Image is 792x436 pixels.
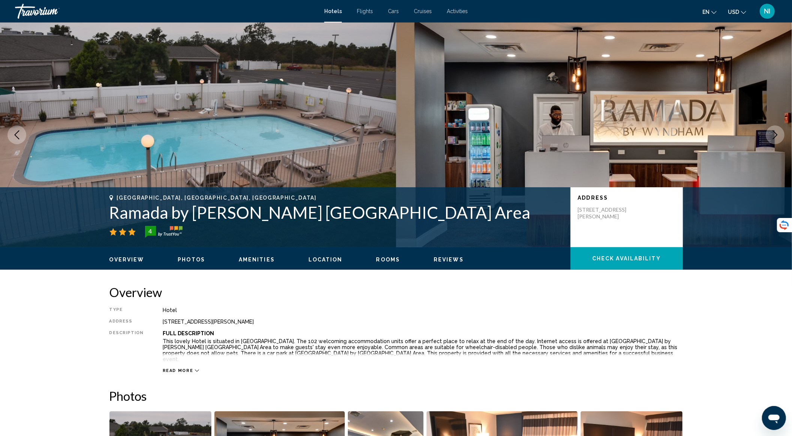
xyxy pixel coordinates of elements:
[15,4,317,19] a: Travorium
[357,8,373,14] a: Flights
[592,256,661,262] span: Check Availability
[728,6,746,17] button: Change currency
[163,368,193,373] span: Read more
[447,8,468,14] a: Activities
[578,206,638,220] p: [STREET_ADDRESS][PERSON_NAME]
[376,256,400,263] button: Rooms
[239,257,275,263] span: Amenities
[702,9,710,15] span: en
[109,203,563,222] h1: Ramada by [PERSON_NAME] [GEOGRAPHIC_DATA] Area
[143,227,158,236] div: 4
[578,195,675,201] p: Address
[178,257,205,263] span: Photos
[145,226,183,238] img: trustyou-badge-hor.svg
[434,257,464,263] span: Reviews
[109,257,144,263] span: Overview
[109,285,683,300] h2: Overview
[109,330,144,364] div: Description
[109,307,144,313] div: Type
[163,330,214,336] b: Full Description
[163,307,683,313] div: Hotel
[758,3,777,19] button: User Menu
[109,388,683,403] h2: Photos
[388,8,399,14] a: Cars
[434,256,464,263] button: Reviews
[324,8,342,14] a: Hotels
[7,125,26,144] button: Previous image
[702,6,717,17] button: Change language
[766,125,785,144] button: Next image
[178,256,205,263] button: Photos
[762,406,786,430] iframe: Кнопка для запуску вікна повідомлень
[728,9,739,15] span: USD
[308,257,343,263] span: Location
[570,247,683,270] button: Check Availability
[239,256,275,263] button: Amenities
[376,257,400,263] span: Rooms
[163,319,683,325] div: [STREET_ADDRESS][PERSON_NAME]
[117,195,317,201] span: [GEOGRAPHIC_DATA], [GEOGRAPHIC_DATA], [GEOGRAPHIC_DATA]
[163,338,683,362] p: This lovely Hotel is situated in [GEOGRAPHIC_DATA]. The 102 welcoming accommodation units offer a...
[308,256,343,263] button: Location
[109,319,144,325] div: Address
[764,7,771,15] span: NI
[109,256,144,263] button: Overview
[414,8,432,14] a: Cruises
[163,368,199,373] button: Read more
